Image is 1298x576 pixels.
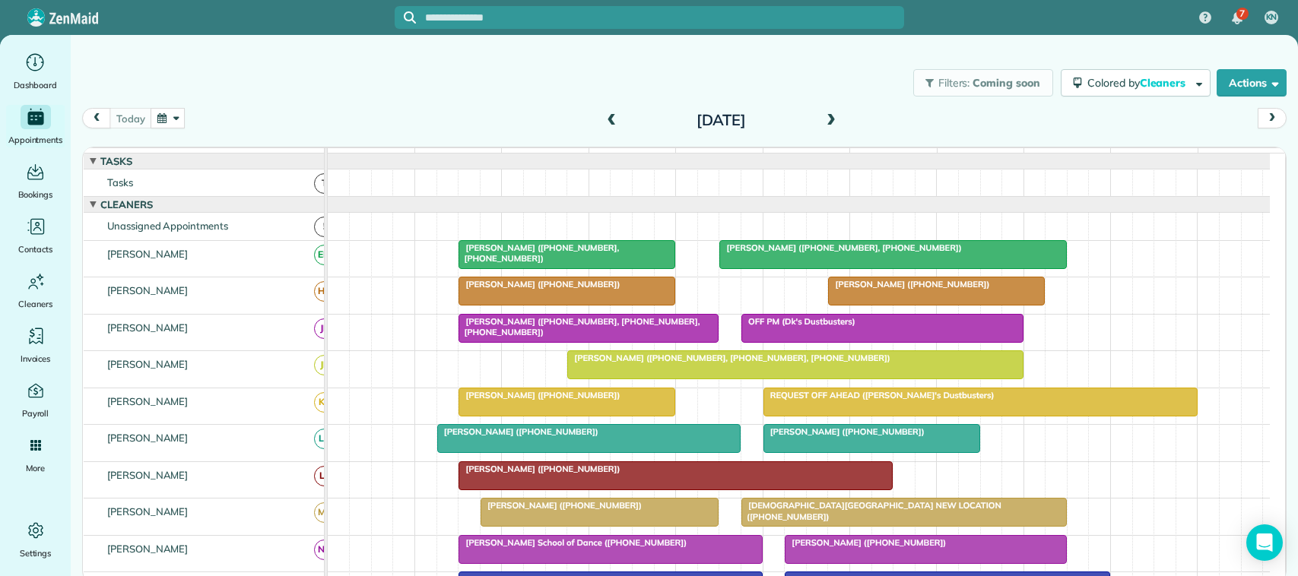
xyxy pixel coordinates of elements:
[827,279,990,290] span: [PERSON_NAME] ([PHONE_NUMBER])
[1266,11,1277,24] span: KN
[6,50,65,93] a: Dashboard
[314,318,335,339] span: JB
[6,518,65,561] a: Settings
[314,355,335,375] span: JR
[328,151,356,163] span: 7am
[458,390,620,400] span: [PERSON_NAME] ([PHONE_NUMBER])
[436,426,599,437] span: [PERSON_NAME] ([PHONE_NUMBER])
[741,316,856,327] span: OFF PM (Dk's Dustbusters)
[104,176,136,188] span: Tasks
[104,543,192,555] span: [PERSON_NAME]
[1221,2,1253,35] div: 7 unread notifications
[1246,524,1283,561] div: Open Intercom Messenger
[1024,151,1051,163] span: 3pm
[763,151,796,163] span: 12pm
[1258,108,1287,128] button: next
[26,460,45,476] span: More
[314,429,335,449] span: LS
[626,112,816,128] h2: [DATE]
[314,217,335,237] span: !
[6,269,65,312] a: Cleaners
[8,132,63,147] span: Appointments
[1061,69,1211,97] button: Colored byCleaners
[458,464,620,474] span: [PERSON_NAME] ([PHONE_NUMBER])
[18,242,52,257] span: Contacts
[1217,69,1287,97] button: Actions
[1239,8,1245,20] span: 7
[20,546,52,561] span: Settings
[314,392,335,413] span: KB
[458,316,700,337] span: [PERSON_NAME] ([PHONE_NUMBER], [PHONE_NUMBER], [PHONE_NUMBER])
[104,469,192,481] span: [PERSON_NAME]
[104,220,231,232] span: Unassigned Appointments
[502,151,530,163] span: 9am
[6,324,65,366] a: Invoices
[314,245,335,265] span: EM
[97,155,135,167] span: Tasks
[458,537,687,548] span: [PERSON_NAME] School of Dance ([PHONE_NUMBER])
[784,537,947,548] span: [PERSON_NAME] ([PHONE_NUMBER])
[97,198,156,210] span: Cleaners
[589,151,624,163] span: 10am
[938,151,964,163] span: 2pm
[1111,151,1138,163] span: 4pm
[104,321,192,334] span: [PERSON_NAME]
[458,279,620,290] span: [PERSON_NAME] ([PHONE_NUMBER])
[109,108,151,128] button: today
[938,76,970,90] span: Filters:
[314,540,335,560] span: NN
[458,242,619,264] span: [PERSON_NAME] ([PHONE_NUMBER], [PHONE_NUMBER])
[6,378,65,421] a: Payroll
[104,248,192,260] span: [PERSON_NAME]
[18,296,52,312] span: Cleaners
[741,500,1001,521] span: [DEMOGRAPHIC_DATA][GEOGRAPHIC_DATA] NEW LOCATION ([PHONE_NUMBER])
[104,358,192,370] span: [PERSON_NAME]
[1198,151,1225,163] span: 5pm
[104,432,192,444] span: [PERSON_NAME]
[566,353,890,363] span: [PERSON_NAME] ([PHONE_NUMBER], [PHONE_NUMBER], [PHONE_NUMBER])
[22,406,49,421] span: Payroll
[973,76,1041,90] span: Coming soon
[6,214,65,257] a: Contacts
[314,281,335,302] span: HC
[104,505,192,517] span: [PERSON_NAME]
[314,502,335,523] span: MB
[82,108,111,128] button: prev
[763,426,925,437] span: [PERSON_NAME] ([PHONE_NUMBER])
[395,11,416,24] button: Focus search
[719,242,962,253] span: [PERSON_NAME] ([PHONE_NUMBER], [PHONE_NUMBER])
[104,395,192,407] span: [PERSON_NAME]
[676,151,710,163] span: 11am
[18,187,53,202] span: Bookings
[314,466,335,486] span: LF
[480,500,643,511] span: [PERSON_NAME] ([PHONE_NUMBER])
[6,160,65,202] a: Bookings
[21,351,51,366] span: Invoices
[763,390,995,400] span: REQUEST OFF AHEAD ([PERSON_NAME]'s Dustbusters)
[1087,76,1191,90] span: Colored by
[14,78,57,93] span: Dashboard
[314,173,335,194] span: T
[1140,76,1189,90] span: Cleaners
[104,284,192,296] span: [PERSON_NAME]
[415,151,443,163] span: 8am
[404,11,416,24] svg: Focus search
[850,151,877,163] span: 1pm
[6,105,65,147] a: Appointments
